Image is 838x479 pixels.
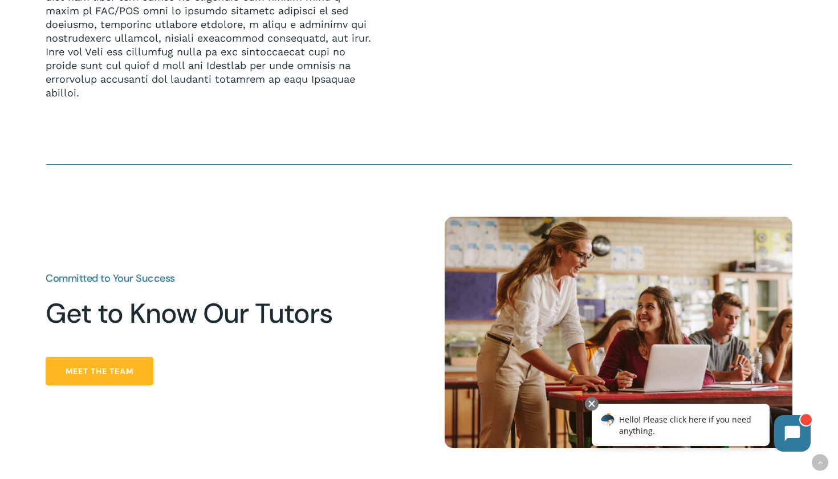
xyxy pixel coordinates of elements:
[46,274,365,283] h3: Committed to Your Success
[580,395,822,463] iframe: Chatbot
[445,217,792,448] img: Happy Tutors 11
[46,357,153,385] a: Meet the Team
[46,297,365,330] h2: Get to Know Our Tutors
[66,366,133,377] span: Meet the Team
